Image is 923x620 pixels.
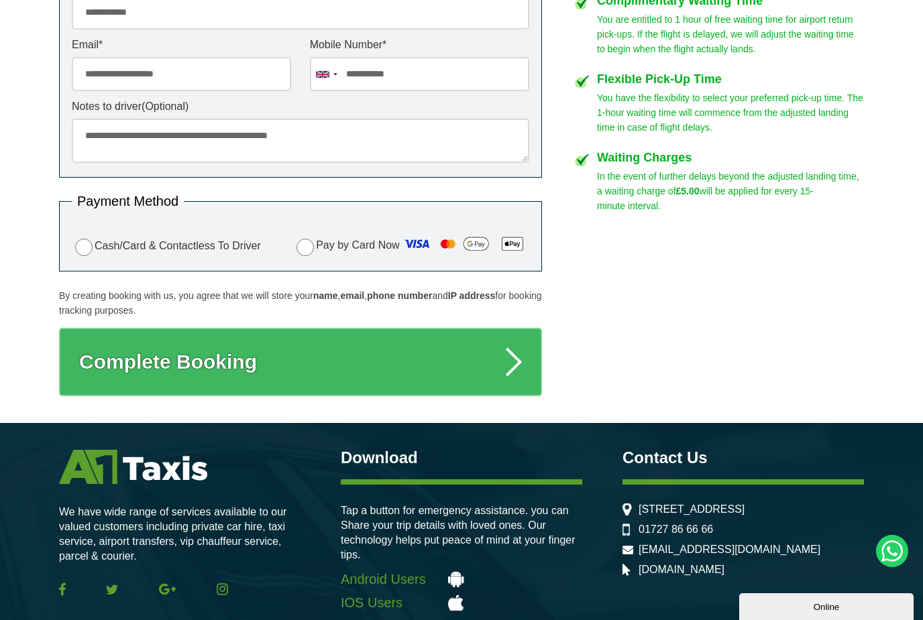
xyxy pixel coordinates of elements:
[59,450,207,484] img: A1 Taxis St Albans
[597,169,864,213] p: In the event of further delays beyond the adjusted landing time, a waiting charge of will be appl...
[72,237,261,256] label: Cash/Card & Contactless To Driver
[597,12,864,56] p: You are entitled to 1 hour of free waiting time for airport return pick-ups. If the flight is del...
[59,288,542,318] p: By creating booking with us, you agree that we will store your , , and for booking tracking purpo...
[340,290,364,301] strong: email
[59,328,542,396] button: Complete Booking
[341,572,582,587] a: Android Users
[341,503,582,562] p: Tap a button for emergency assistance. you can Share your trip details with loved ones. Our techn...
[313,290,338,301] strong: name
[310,40,529,50] label: Mobile Number
[597,73,864,85] h4: Flexible Pick-Up Time
[597,151,864,164] h4: Waiting Charges
[217,583,228,595] img: Instagram
[597,90,864,135] p: You have the flexibility to select your preferred pick-up time. The 1-hour waiting time will comm...
[676,186,700,196] strong: £5.00
[106,584,118,595] img: Twitter
[341,450,582,466] h3: Download
[159,583,176,595] img: Google Plus
[739,591,916,620] iframe: chat widget
[293,233,529,259] label: Pay by Card Now
[59,505,301,564] p: We have wide range of services available to our valued customers including private car hire, taxi...
[367,290,432,301] strong: phone number
[72,40,291,50] label: Email
[72,194,184,208] legend: Payment Method
[622,503,864,515] li: [STREET_ADDRESS]
[341,595,582,611] a: IOS Users
[622,450,864,466] h3: Contact Us
[75,239,93,256] input: Cash/Card & Contactless To Driver
[639,544,820,556] a: [EMAIL_ADDRESS][DOMAIN_NAME]
[142,101,188,112] span: (Optional)
[311,58,341,90] div: United Kingdom: +44
[72,101,529,112] label: Notes to driver
[59,582,66,596] img: Facebook
[296,239,314,256] input: Pay by Card Now
[639,523,713,536] a: 01727 86 66 66
[448,290,496,301] strong: IP address
[639,564,724,576] a: [DOMAIN_NAME]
